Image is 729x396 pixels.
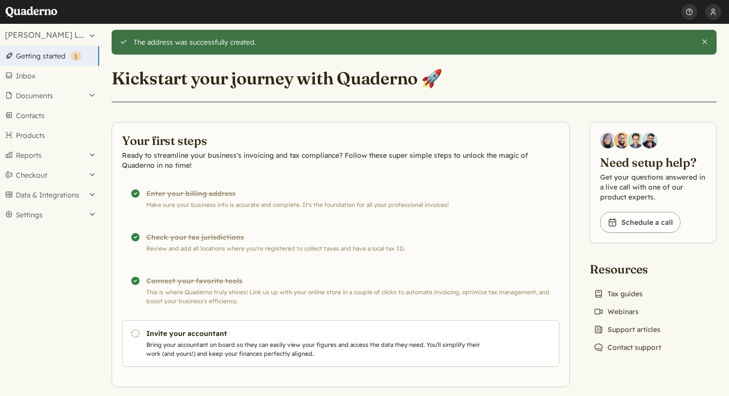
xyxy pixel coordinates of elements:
h3: Invite your accountant [146,329,485,338]
img: Diana Carrasco, Account Executive at Quaderno [600,132,616,148]
p: Get your questions answered in a live call with one of our product experts. [600,172,706,202]
img: Jairo Fumero, Account Executive at Quaderno [614,132,630,148]
button: Close this alert [701,38,709,46]
a: Contact support [590,340,665,354]
p: Bring your accountant on board so they can easily view your figures and access the data they need... [146,340,485,358]
img: Ivo Oltmans, Business Developer at Quaderno [628,132,644,148]
h2: Your first steps [122,132,559,148]
p: Ready to streamline your business's invoicing and tax compliance? Follow these super simple steps... [122,150,559,170]
a: Invite your accountant Bring your accountant on board so they can easily view your figures and ac... [122,320,559,367]
h1: Kickstart your journey with Quaderno 🚀 [112,67,442,89]
a: Support articles [590,323,665,336]
a: Webinars [590,305,643,319]
span: 1 [74,53,77,60]
img: Javier Rubio, DevRel at Quaderno [642,132,658,148]
a: Tax guides [590,287,647,301]
div: The address was successfully created. [133,38,693,47]
h2: Need setup help? [600,154,706,170]
a: Schedule a call [600,212,680,233]
h2: Resources [590,261,665,277]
